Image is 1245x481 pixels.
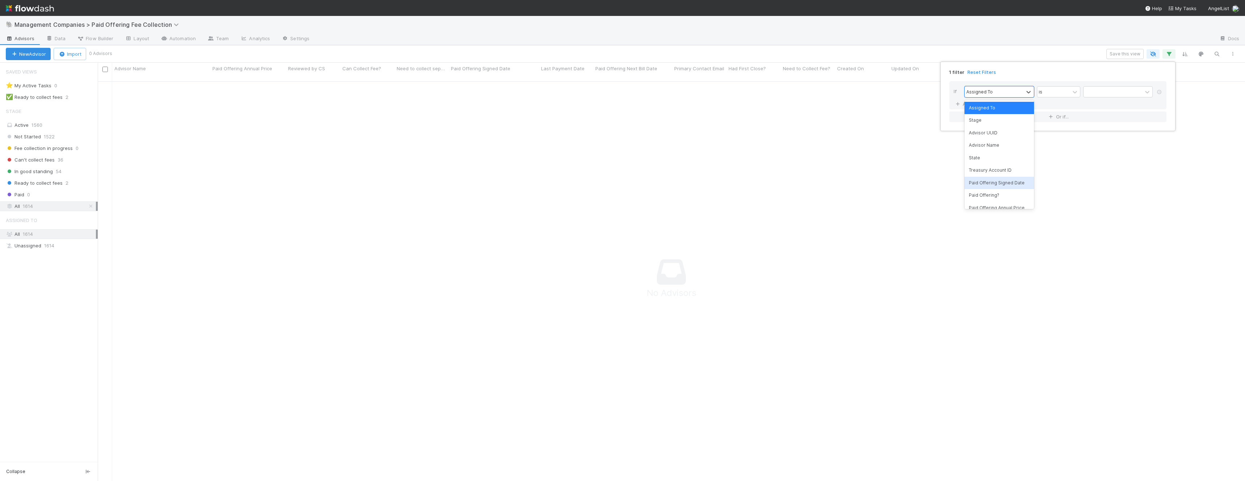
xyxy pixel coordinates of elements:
div: Assigned To [965,102,1034,114]
button: Or if... [949,112,1166,122]
div: Stage [965,114,1034,126]
div: Paid Offering Signed Date [965,177,1034,189]
span: 1 filter [949,69,965,75]
div: Treasury Account ID [965,164,1034,176]
div: Advisor UUID [965,127,1034,139]
div: Paid Offering? [965,189,1034,201]
div: If [954,86,965,99]
div: Paid Offering Annual Price [965,202,1034,214]
a: And.. [954,99,976,109]
div: is [1039,88,1042,95]
div: Advisor Name [965,139,1034,151]
div: State [965,152,1034,164]
div: Assigned To [966,88,993,95]
a: Reset Filters [967,69,996,75]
